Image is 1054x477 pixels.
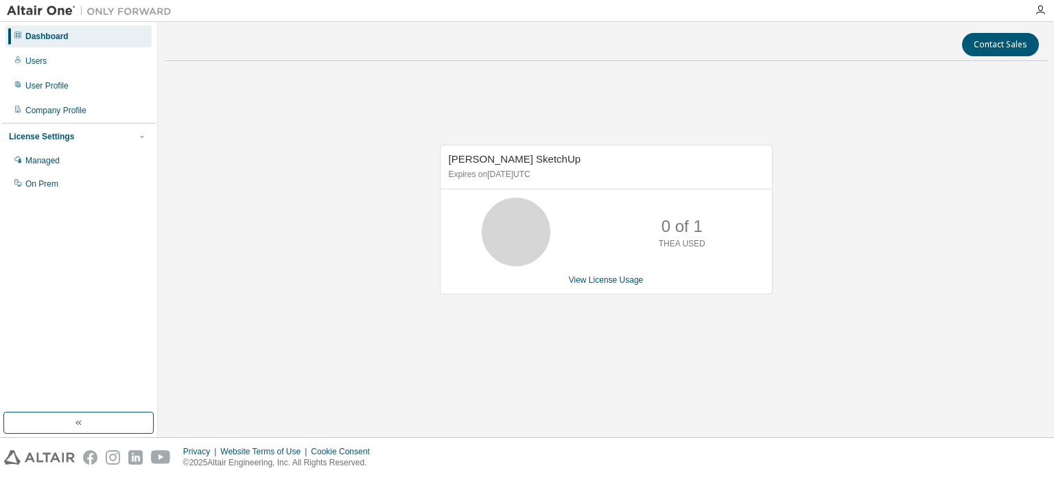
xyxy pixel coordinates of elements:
[25,56,47,67] div: Users
[128,450,143,465] img: linkedin.svg
[7,4,178,18] img: Altair One
[659,238,705,250] p: THEA USED
[449,153,581,165] span: [PERSON_NAME] SketchUp
[25,105,86,116] div: Company Profile
[25,155,60,166] div: Managed
[220,446,311,457] div: Website Terms of Use
[183,446,220,457] div: Privacy
[25,80,69,91] div: User Profile
[83,450,97,465] img: facebook.svg
[151,450,171,465] img: youtube.svg
[106,450,120,465] img: instagram.svg
[661,215,703,238] p: 0 of 1
[962,33,1039,56] button: Contact Sales
[9,131,74,142] div: License Settings
[25,178,58,189] div: On Prem
[183,457,378,469] p: © 2025 Altair Engineering, Inc. All Rights Reserved.
[449,169,760,181] p: Expires on [DATE] UTC
[569,275,644,285] a: View License Usage
[25,31,69,42] div: Dashboard
[4,450,75,465] img: altair_logo.svg
[311,446,377,457] div: Cookie Consent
